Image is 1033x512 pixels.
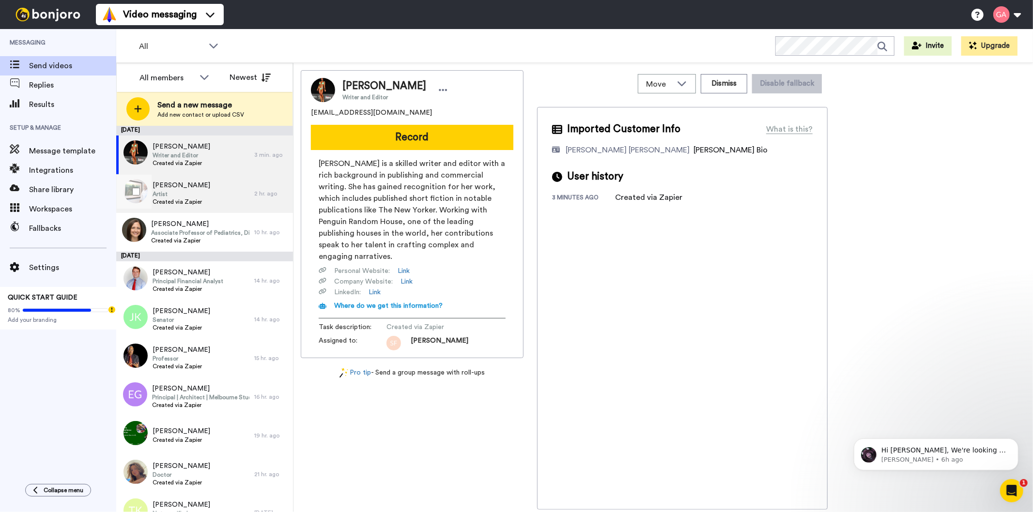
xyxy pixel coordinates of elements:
span: Workspaces [29,203,116,215]
span: Personal Website : [334,266,390,276]
img: a4995cd9-efef-4e11-a8f2-ae989e8c1935.jpg [123,460,148,484]
span: 80% [8,306,20,314]
button: Collapse menu [25,484,91,497]
span: Add your branding [8,316,108,324]
img: b7f02073-6a43-48c5-83cb-e06e33736d2b.jpg [123,140,148,165]
span: Share library [29,184,116,196]
iframe: Intercom live chat [1000,479,1023,502]
span: Writer and Editor [153,151,210,159]
div: [PERSON_NAME] [PERSON_NAME] [566,144,690,156]
span: LinkedIn : [334,287,361,297]
span: Assigned to: [319,336,386,350]
span: User history [567,169,623,184]
span: Created via Zapier [153,159,210,167]
iframe: Intercom notifications message [839,418,1033,486]
img: bj-logo-header-white.svg [12,8,84,21]
div: 16 hr. ago [254,393,288,401]
span: Send videos [29,60,116,72]
span: Created via Zapier [153,479,210,486]
div: 3 min. ago [254,151,288,159]
span: Results [29,99,116,110]
div: 19 hr. ago [254,432,288,439]
span: Principal Financial Analyst [153,277,223,285]
span: Created via Zapier [153,362,210,370]
div: 14 hr. ago [254,277,288,285]
span: Doctor [153,471,210,479]
span: [PERSON_NAME] [151,219,249,229]
span: QUICK START GUIDE [8,294,77,301]
span: Created via Zapier [151,237,249,244]
span: Associate Professor of Pediatrics, Director of the [MEDICAL_DATA] GRAD follow-up program [151,229,249,237]
button: Upgrade [961,36,1018,56]
div: 2 hr. ago [254,190,288,197]
span: Settings [29,262,116,273]
div: - Send a group message with roll-ups [301,368,524,378]
span: [PERSON_NAME] [153,500,210,510]
span: [PERSON_NAME] [411,336,468,350]
span: Send a new message [157,99,244,111]
div: All members [139,72,195,84]
span: [PERSON_NAME] [153,306,210,316]
img: 6969d896-b2ad-41ae-ac3b-6fcf639b6754.jpg [122,218,146,242]
span: [PERSON_NAME] [153,268,223,277]
span: Principal | Architect | Melbourne Studio Lead [152,393,249,401]
button: Dismiss [701,74,747,93]
span: [PERSON_NAME] is a skilled writer and editor with a rich background in publishing and commercial ... [319,158,506,262]
span: [EMAIL_ADDRESS][DOMAIN_NAME] [311,108,432,118]
span: Collapse menu [44,486,83,494]
span: Company Website : [334,277,393,286]
span: Created via Zapier [153,436,210,444]
span: Where do we get this information? [334,302,443,309]
div: 14 hr. ago [254,316,288,323]
a: Link [401,277,413,286]
span: Message template [29,145,116,157]
span: Imported Customer Info [567,122,680,136]
img: magic-wand.svg [339,368,348,378]
img: eg.png [123,382,147,407]
span: Professor [153,355,210,362]
span: Replies [29,79,116,91]
button: Newest [222,68,278,87]
div: 21 hr. ago [254,470,288,478]
img: vm-color.svg [102,7,117,22]
span: 1 [1020,479,1028,487]
div: 15 hr. ago [254,354,288,362]
div: [DATE] [116,252,293,261]
div: 3 minutes ago [552,194,615,203]
a: Pro tip [339,368,371,378]
span: Move [646,78,672,90]
span: Created via Zapier [386,322,478,332]
span: [PERSON_NAME] [152,384,249,393]
span: Task description : [319,322,386,332]
span: Created via Zapier [153,198,210,206]
span: [PERSON_NAME] Bio [694,146,768,154]
span: [PERSON_NAME] [153,426,210,436]
span: Created via Zapier [153,285,223,293]
span: Created via Zapier [152,401,249,409]
button: Invite [904,36,952,56]
div: Tooltip anchor [108,305,116,314]
span: Senator [153,316,210,324]
span: Video messaging [123,8,197,21]
span: [PERSON_NAME] [153,461,210,471]
span: Writer and Editor [342,93,426,101]
div: Created via Zapier [615,192,682,203]
a: Link [369,287,381,297]
span: Artist [153,190,210,198]
span: [PERSON_NAME] [153,181,210,190]
span: [PERSON_NAME] [153,345,210,355]
img: sf.png [386,336,401,350]
div: 10 hr. ago [254,228,288,236]
span: Created via Zapier [153,324,210,331]
span: All [139,41,204,52]
img: 2bf1d533-cdae-4b9a-a947-a18a2a20316c.jpg [123,421,148,445]
img: jk.png [123,305,148,329]
button: Disable fallback [752,74,822,93]
img: 788309ac-94cb-4dc1-bdb6-00a196efb915.jpg [123,266,148,290]
div: [DATE] [116,126,293,136]
a: Link [398,266,410,276]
